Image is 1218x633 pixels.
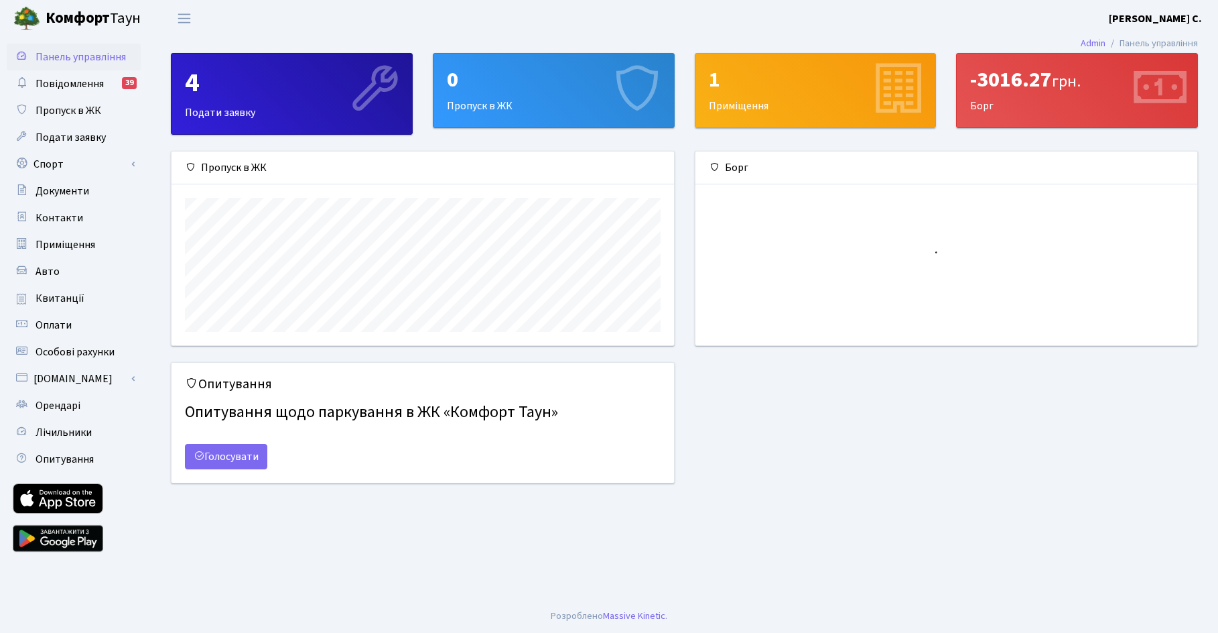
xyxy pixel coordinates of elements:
[970,67,1184,93] div: -3016.27
[957,54,1197,127] div: Борг
[36,425,92,440] span: Лічильники
[36,291,84,306] span: Квитанції
[1081,36,1105,50] a: Admin
[172,54,412,134] div: Подати заявку
[551,609,667,624] div: .
[7,419,141,446] a: Лічильники
[603,609,665,623] a: Massive Kinetic
[7,392,141,419] a: Орендарі
[36,452,94,467] span: Опитування
[7,44,141,70] a: Панель управління
[1052,70,1081,93] span: грн.
[709,67,923,93] div: 1
[7,312,141,339] a: Оплати
[695,53,937,128] a: 1Приміщення
[185,67,399,99] div: 4
[695,54,936,127] div: Приміщення
[7,446,141,473] a: Опитування
[1105,36,1198,51] li: Панель управління
[7,97,141,124] a: Пропуск в ЖК
[172,152,674,184] div: Пропуск в ЖК
[551,609,603,623] a: Розроблено
[36,345,115,359] span: Особові рахунки
[36,264,60,279] span: Авто
[122,77,137,89] div: 39
[36,50,126,64] span: Панель управління
[36,318,72,333] span: Оплати
[46,7,141,30] span: Таун
[7,70,141,97] a: Повідомлення39
[46,7,110,29] b: Комфорт
[7,231,141,258] a: Приміщення
[1109,11,1202,27] a: [PERSON_NAME] С.
[695,152,1198,184] div: Борг
[185,376,661,392] h5: Опитування
[171,53,413,135] a: 4Подати заявку
[36,237,95,252] span: Приміщення
[433,53,675,128] a: 0Пропуск в ЖК
[185,398,661,428] h4: Опитування щодо паркування в ЖК «Комфорт Таун»
[7,178,141,205] a: Документи
[36,398,80,413] span: Орендарі
[36,184,89,198] span: Документи
[1061,30,1218,58] nav: breadcrumb
[1109,11,1202,26] b: [PERSON_NAME] С.
[7,205,141,231] a: Контакти
[7,124,141,151] a: Подати заявку
[7,151,141,178] a: Спорт
[167,7,201,30] button: Переключити навігацію
[447,67,661,93] div: 0
[36,211,83,225] span: Контакти
[13,5,40,32] img: logo.png
[7,339,141,365] a: Особові рахунки
[433,54,674,127] div: Пропуск в ЖК
[185,444,267,469] a: Голосувати
[7,258,141,285] a: Авто
[7,365,141,392] a: [DOMAIN_NAME]
[36,103,101,118] span: Пропуск в ЖК
[36,76,104,91] span: Повідомлення
[36,130,106,145] span: Подати заявку
[7,285,141,312] a: Квитанції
